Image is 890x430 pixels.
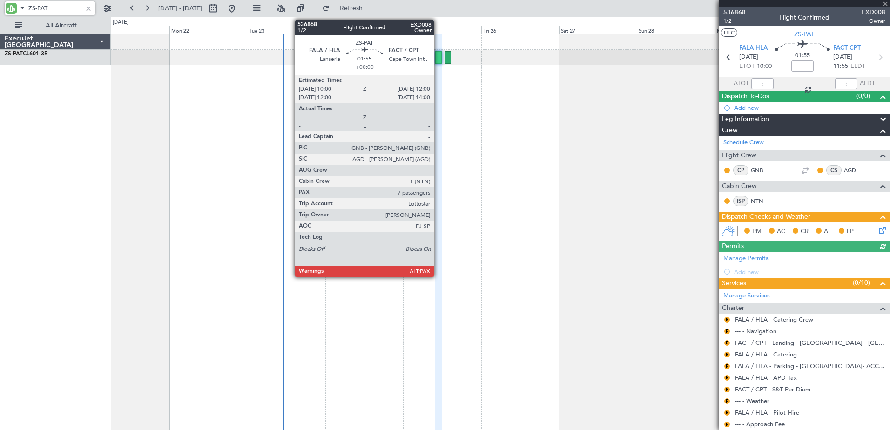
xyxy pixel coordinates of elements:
[722,91,769,102] span: Dispatch To-Dos
[847,227,854,236] span: FP
[735,327,776,335] a: --- - Navigation
[332,5,371,12] span: Refresh
[735,409,799,417] a: FALA / HLA - Pilot Hire
[724,340,730,346] button: R
[318,1,374,16] button: Refresh
[724,387,730,392] button: R
[735,362,885,370] a: FALA / HLA - Parking - [GEOGRAPHIC_DATA]- ACC # 1800
[751,197,772,205] a: NTN
[735,420,785,428] a: --- - Approach Fee
[856,91,870,101] span: (0/0)
[724,329,730,334] button: R
[722,278,746,289] span: Services
[833,53,852,62] span: [DATE]
[28,1,82,15] input: A/C (Reg. or Type)
[824,227,831,236] span: AF
[734,104,885,112] div: Add new
[826,165,842,175] div: CS
[715,26,793,34] div: Mon 29
[833,44,861,53] span: FACT CPT
[248,26,325,34] div: Tue 23
[733,196,748,206] div: ISP
[861,17,885,25] span: Owner
[739,53,758,62] span: [DATE]
[722,303,744,314] span: Charter
[723,17,746,25] span: 1/2
[739,62,755,71] span: ETOT
[722,212,810,222] span: Dispatch Checks and Weather
[481,26,559,34] div: Fri 26
[113,19,128,27] div: [DATE]
[723,138,764,148] a: Schedule Crew
[325,26,403,34] div: Wed 24
[801,227,809,236] span: CR
[752,227,762,236] span: PM
[721,28,737,37] button: UTC
[735,385,810,393] a: FACT / CPT - S&T Per Diem
[724,375,730,381] button: R
[722,114,769,125] span: Leg Information
[735,350,797,358] a: FALA / HLA - Catering
[724,398,730,404] button: R
[794,29,815,39] span: ZS-PAT
[724,352,730,357] button: R
[722,125,738,136] span: Crew
[751,166,772,175] a: GNB
[735,316,813,323] a: FALA / HLA - Catering Crew
[779,13,829,22] div: Flight Confirmed
[853,278,870,288] span: (0/10)
[10,18,101,33] button: All Aircraft
[5,51,48,57] a: ZS-PATCL601-3R
[735,339,885,347] a: FACT / CPT - Landing - [GEOGRAPHIC_DATA] - [GEOGRAPHIC_DATA] International FACT / CPT
[735,397,769,405] a: --- - Weather
[724,363,730,369] button: R
[724,422,730,427] button: R
[850,62,865,71] span: ELDT
[795,51,810,60] span: 01:55
[724,410,730,416] button: R
[833,62,848,71] span: 11:55
[861,7,885,17] span: EXD008
[92,26,169,34] div: Sun 21
[24,22,98,29] span: All Aircraft
[637,26,715,34] div: Sun 28
[735,374,797,382] a: FALA / HLA - APD Tax
[403,26,481,34] div: Thu 25
[777,227,785,236] span: AC
[722,181,757,192] span: Cabin Crew
[723,7,746,17] span: 536868
[734,79,749,88] span: ATOT
[722,150,756,161] span: Flight Crew
[169,26,247,34] div: Mon 22
[559,26,637,34] div: Sat 27
[5,51,23,57] span: ZS-PAT
[723,291,770,301] a: Manage Services
[757,62,772,71] span: 10:00
[844,166,865,175] a: AGD
[733,165,748,175] div: CP
[724,317,730,322] button: R
[860,79,875,88] span: ALDT
[739,44,768,53] span: FALA HLA
[158,4,202,13] span: [DATE] - [DATE]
